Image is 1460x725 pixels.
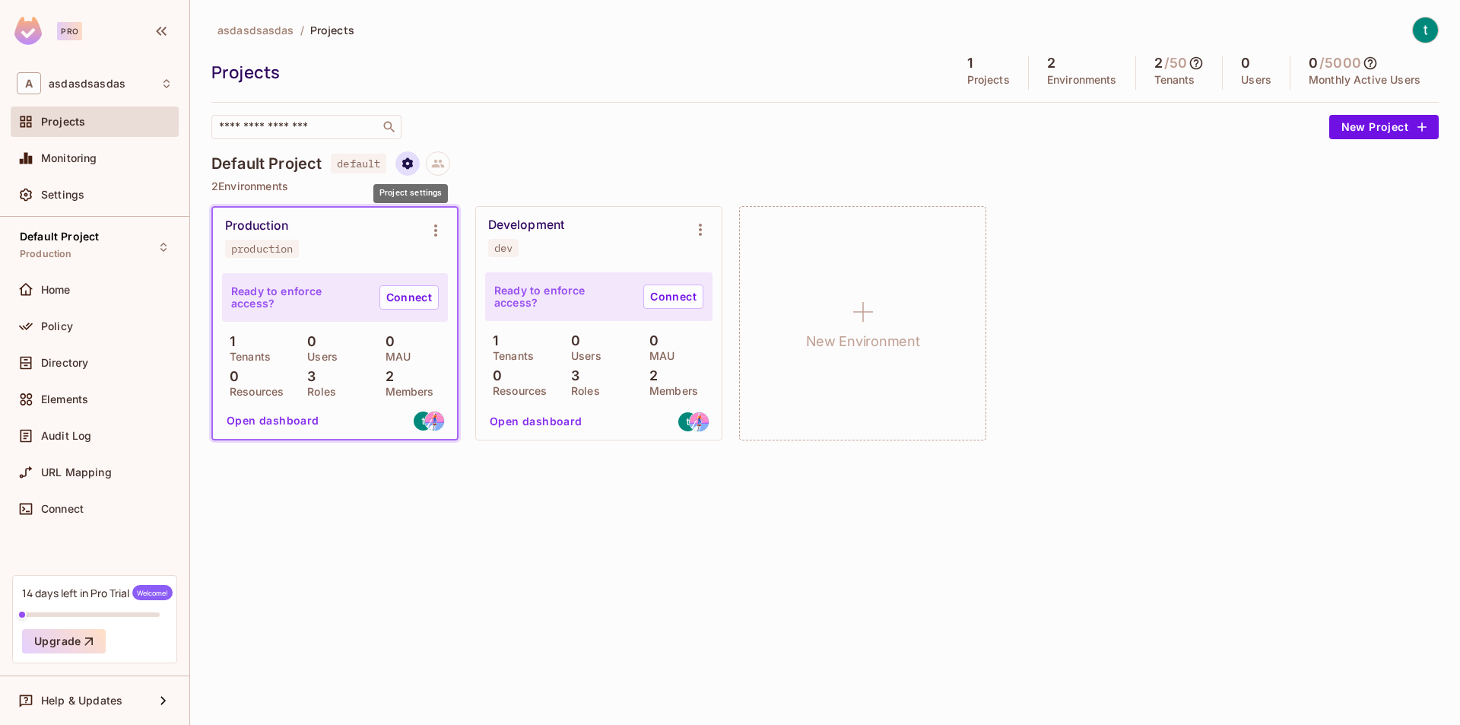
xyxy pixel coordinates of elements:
[22,629,106,653] button: Upgrade
[49,78,125,90] span: Workspace: asdasdsasdas
[485,385,547,397] p: Resources
[563,368,579,383] p: 3
[395,159,420,173] span: Project settings
[485,333,498,348] p: 1
[221,409,325,433] button: Open dashboard
[132,585,173,600] span: Welcome!
[642,385,698,397] p: Members
[41,357,88,369] span: Directory
[231,285,367,310] p: Ready to enforce access?
[41,393,88,405] span: Elements
[300,334,316,349] p: 0
[41,116,85,128] span: Projects
[14,17,42,45] img: SReyMgAAAABJRU5ErkJggg==
[300,351,338,363] p: Users
[378,369,394,384] p: 2
[378,351,411,363] p: MAU
[378,386,434,398] p: Members
[379,285,439,310] a: Connect
[222,369,239,384] p: 0
[642,333,659,348] p: 0
[1241,74,1271,86] p: Users
[414,412,433,431] img: thiendat.forwork@gmail.com
[211,180,1439,192] p: 2 Environments
[41,189,84,201] span: Settings
[1241,56,1250,71] h5: 0
[231,243,293,255] div: production
[678,412,697,431] img: thiendat.forwork@gmail.com
[484,409,589,434] button: Open dashboard
[373,184,448,203] div: Project settings
[1319,56,1361,71] h5: / 5000
[222,334,235,349] p: 1
[1329,115,1439,139] button: New Project
[563,350,601,362] p: Users
[20,248,72,260] span: Production
[331,154,386,173] span: default
[41,320,73,332] span: Policy
[225,218,288,234] div: Production
[421,215,451,246] button: Environment settings
[222,351,271,363] p: Tenants
[41,503,84,515] span: Connect
[563,333,580,348] p: 0
[211,154,322,173] h4: Default Project
[643,285,703,309] a: Connect
[1047,56,1055,71] h5: 2
[494,242,513,254] div: dev
[41,152,97,164] span: Monitoring
[1309,56,1318,71] h5: 0
[1309,74,1420,86] p: Monthly Active Users
[967,74,1010,86] p: Projects
[41,284,71,296] span: Home
[57,22,82,40] div: Pro
[20,231,99,243] span: Default Project
[217,23,294,37] span: asdasdsasdas
[22,585,173,600] div: 14 days left in Pro Trial
[485,368,502,383] p: 0
[211,61,941,84] div: Projects
[1047,74,1117,86] p: Environments
[300,23,304,37] li: /
[563,385,600,397] p: Roles
[41,466,112,479] span: URL Mapping
[1154,56,1163,71] h5: 2
[222,386,284,398] p: Resources
[967,56,973,71] h5: 1
[806,330,920,353] h1: New Environment
[642,368,658,383] p: 2
[1164,56,1187,71] h5: / 50
[425,412,444,431] img: thiendat17031999@gmail.com
[378,334,395,349] p: 0
[488,218,564,233] div: Development
[41,430,91,442] span: Audit Log
[642,350,674,362] p: MAU
[1154,74,1195,86] p: Tenants
[41,695,122,707] span: Help & Updates
[485,350,534,362] p: Tenants
[17,72,41,94] span: A
[494,285,631,309] p: Ready to enforce access?
[690,412,709,431] img: thiendat17031999@gmail.com
[310,23,354,37] span: Projects
[1413,17,1438,43] img: thiendat.forwork
[300,369,316,384] p: 3
[685,215,716,245] button: Environment settings
[300,386,336,398] p: Roles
